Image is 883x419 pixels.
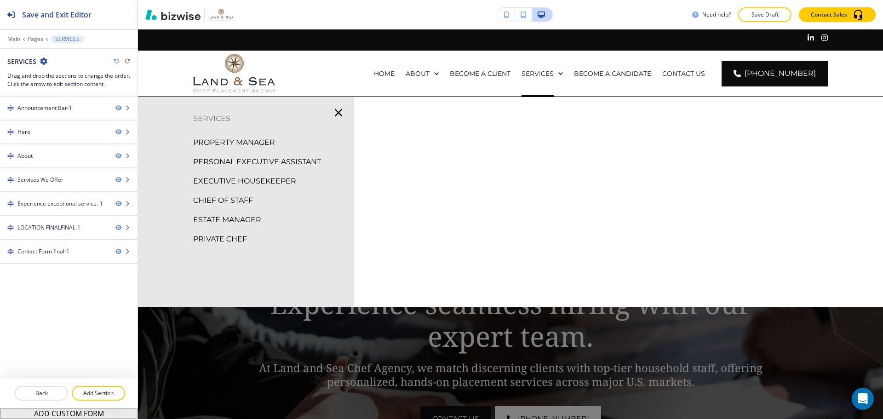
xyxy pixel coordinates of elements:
[662,69,705,78] p: CONTACT US
[7,72,130,88] h3: Drag and drop the sections to change the order. Click the arrow to edit section content.
[7,57,36,66] h2: SERVICES
[7,36,20,42] button: Main
[7,153,14,159] img: Drag
[193,155,321,169] p: PERSONAL EXECUTIVE ASSISTANT
[852,388,874,410] div: Open Intercom Messenger
[55,36,80,42] p: SERVICES
[17,247,69,256] div: Contact Form final-1
[7,177,14,183] img: Drag
[193,174,296,188] p: EXECUTIVE HOUSEKEEPER
[811,11,847,19] p: Contact Sales
[7,224,14,231] img: Drag
[574,69,651,78] p: BECOME A CANDIDATE
[799,7,876,22] button: Contact Sales
[17,176,63,184] div: Services We Offer
[17,128,30,136] div: Hero
[15,386,68,401] button: Back
[17,104,72,112] div: Announcement Bar-1
[7,248,14,255] img: Drag
[406,69,430,78] p: ABOUT
[193,232,247,246] p: PRIVATE CHEF
[738,7,791,22] button: Save Draft
[193,136,275,149] p: PROPERTY MANAGER
[193,194,253,207] p: CHIEF OF STAFF
[17,224,80,232] div: LOCATION FINALFINAL-1
[7,105,14,111] img: Drag
[17,200,103,208] div: Experience exceptional service.-1
[450,69,510,78] p: BECOME A CLIENT
[22,9,92,20] h2: Save and Exit Editor
[28,36,43,42] button: Pages
[745,68,816,79] span: [PHONE_NUMBER]
[17,152,33,160] div: About
[138,112,354,126] p: SERVICES
[193,54,275,92] img: Land and Sea Chef Agency
[51,35,84,43] button: SERVICES
[522,69,554,78] p: SERVICES
[145,9,201,20] img: Bizwise Logo
[7,129,14,135] img: Drag
[374,69,395,78] p: HOME
[750,11,780,19] p: Save Draft
[73,389,124,397] p: Add Section
[16,389,67,397] p: Back
[193,213,261,227] p: ESTATE MANAGER
[72,386,125,401] button: Add Section
[702,11,731,19] h3: Need help?
[209,9,234,20] img: Your Logo
[7,201,14,207] img: Drag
